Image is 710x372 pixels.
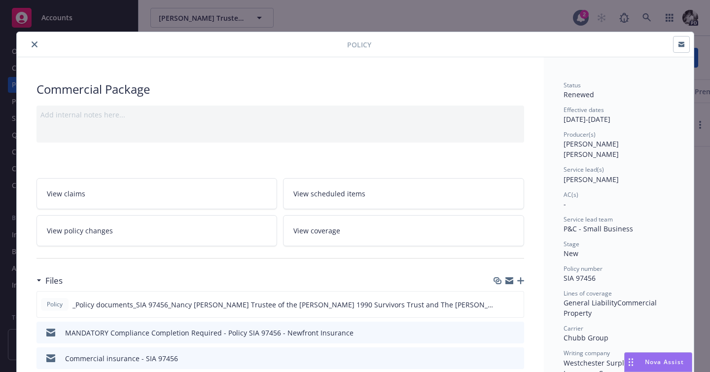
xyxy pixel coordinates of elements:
button: preview file [511,328,520,338]
span: Service lead team [564,215,613,223]
span: Renewed [564,90,594,99]
span: New [564,249,578,258]
span: [PERSON_NAME] [PERSON_NAME] [564,139,621,159]
span: Effective dates [564,106,604,114]
div: [DATE] - [DATE] [564,106,674,124]
span: Stage [564,240,579,248]
button: download file [495,299,503,310]
div: Commercial Package [36,81,524,98]
span: - [564,199,566,209]
div: MANDATORY Compliance Completion Required - Policy SIA 97456 - Newfront Insurance [65,328,354,338]
button: Nova Assist [624,352,692,372]
a: View scheduled items [283,178,524,209]
div: Commercial insurance - SIA 97456 [65,353,178,364]
span: View scheduled items [293,188,365,199]
span: Nova Assist [645,358,684,366]
div: Drag to move [625,353,637,372]
span: Policy [45,300,65,309]
div: Files [36,274,63,287]
span: Status [564,81,581,89]
span: AC(s) [564,190,578,199]
span: View policy changes [47,225,113,236]
a: View policy changes [36,215,278,246]
a: View coverage [283,215,524,246]
a: View claims [36,178,278,209]
button: download file [496,328,503,338]
span: _Policy documents_SIA 97456_Nancy [PERSON_NAME] Trustee of the [PERSON_NAME] 1990 Survivors Trust... [72,299,495,310]
button: preview file [511,353,520,364]
span: Lines of coverage [564,289,612,298]
span: [PERSON_NAME] [564,175,619,184]
span: Commercial Property [564,298,659,318]
span: Service lead(s) [564,165,604,174]
span: Producer(s) [564,130,596,139]
span: Writing company [564,349,610,357]
button: close [29,38,40,50]
span: View coverage [293,225,340,236]
span: Policy number [564,264,603,273]
span: View claims [47,188,85,199]
span: Policy [347,39,371,50]
div: Add internal notes here... [40,110,520,120]
span: General Liability [564,298,617,307]
h3: Files [45,274,63,287]
span: Chubb Group [564,333,608,342]
span: Carrier [564,324,583,333]
span: SIA 97456 [564,273,596,283]
button: download file [496,353,503,364]
button: preview file [511,299,520,310]
span: P&C - Small Business [564,224,633,233]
